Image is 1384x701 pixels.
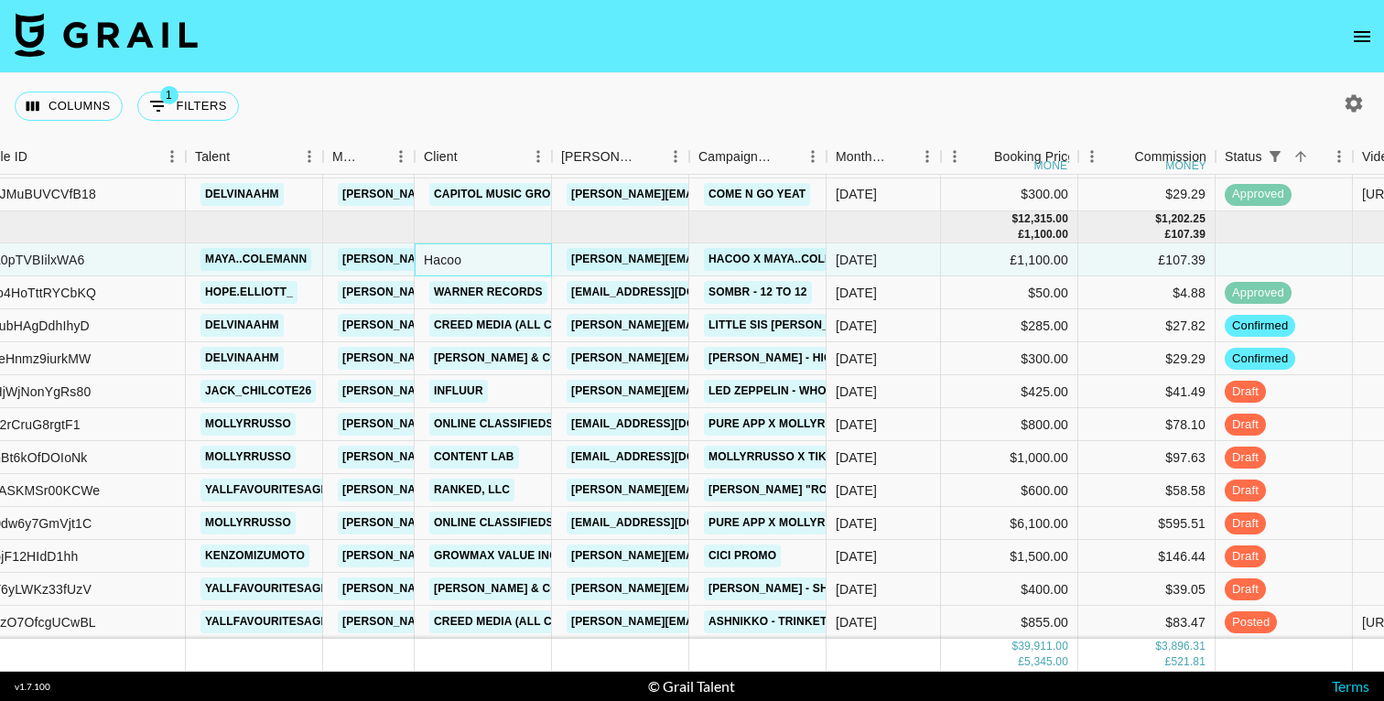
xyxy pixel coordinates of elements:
div: 1 active filter [1262,144,1288,169]
button: Select columns [15,92,123,121]
a: mollyrrusso [200,446,296,469]
div: v 1.7.100 [15,681,50,693]
button: Menu [387,143,415,170]
a: COME N GO Yeat [704,183,810,206]
button: Sort [636,144,662,169]
div: $300.00 [941,178,1078,211]
a: Content Lab [429,446,519,469]
a: [PERSON_NAME] & Co LLC [429,577,589,600]
button: Menu [158,143,186,170]
div: Sep '25 [836,350,877,368]
a: mollyrrusso [200,413,296,436]
a: [PERSON_NAME][EMAIL_ADDRESS][PERSON_NAME][DOMAIN_NAME] [567,610,959,633]
a: [PERSON_NAME] & Co LLC [429,347,589,370]
div: $6,100.00 [941,507,1078,540]
span: posted [1225,613,1277,631]
span: approved [1225,186,1292,203]
div: £ [1018,654,1024,670]
a: Little Sis [PERSON_NAME] - What's It Gonna Take [704,314,1013,337]
div: Sep '25 [836,613,877,631]
span: draft [1225,547,1266,565]
a: Online Classifieds AG [429,413,578,436]
a: Led Zeppelin - Whole Lotta Love [704,380,918,403]
a: delvinaahm [200,314,284,337]
a: Terms [1332,677,1369,695]
button: Sort [362,144,387,169]
a: [PERSON_NAME][EMAIL_ADDRESS][PERSON_NAME][DOMAIN_NAME] [338,413,730,436]
div: Talent [195,139,230,175]
button: Sort [1288,144,1314,169]
a: Ranked, LLC [429,479,514,501]
div: Client [415,139,552,175]
button: Sort [773,144,799,169]
div: Manager [332,139,362,175]
div: $41.49 [1078,375,1216,408]
div: $300.00 [941,342,1078,375]
div: 107.39 [1171,227,1206,243]
div: Sep '25 [836,415,877,434]
a: [PERSON_NAME][EMAIL_ADDRESS][PERSON_NAME][DOMAIN_NAME] [567,347,959,370]
div: $ [1155,211,1162,227]
div: $ [1011,211,1018,227]
div: Status [1225,139,1262,175]
a: [PERSON_NAME][EMAIL_ADDRESS][PERSON_NAME][DOMAIN_NAME] [338,347,730,370]
a: [PERSON_NAME][EMAIL_ADDRESS][PERSON_NAME][DOMAIN_NAME] [338,512,730,534]
div: $4.88 [1078,276,1216,309]
div: $400.00 [941,573,1078,606]
div: $27.82 [1078,309,1216,342]
div: Sep '25 [836,383,877,401]
button: Menu [524,143,552,170]
a: [PERSON_NAME][EMAIL_ADDRESS][DOMAIN_NAME] [567,183,865,206]
img: Grail Talent [15,13,198,57]
a: Creed Media (All Campaigns) [429,610,620,633]
button: Sort [888,144,914,169]
span: confirmed [1225,317,1295,334]
a: [PERSON_NAME][EMAIL_ADDRESS][PERSON_NAME][DOMAIN_NAME] [567,380,959,403]
div: $425.00 [941,375,1078,408]
div: $600.00 [941,474,1078,507]
a: [EMAIL_ADDRESS][DOMAIN_NAME] [567,446,772,469]
div: Talent [186,139,323,175]
a: Hacoo x maya..colemann [704,248,870,271]
a: [PERSON_NAME][EMAIL_ADDRESS][DOMAIN_NAME] [567,479,865,501]
button: Menu [914,143,941,170]
a: [PERSON_NAME] - Shapeshifting [704,577,908,600]
span: approved [1225,284,1292,301]
a: hope.elliott_ [200,281,297,304]
div: Campaign (Type) [698,139,773,175]
div: $285.00 [941,309,1078,342]
button: Menu [799,143,827,170]
button: Show filters [137,92,239,121]
a: [PERSON_NAME][EMAIL_ADDRESS][PERSON_NAME][DOMAIN_NAME] [338,446,730,469]
a: kenzomizumoto [200,545,309,567]
a: maya..colemann [200,248,311,271]
div: Sep '25 [836,547,877,566]
div: $78.10 [1078,408,1216,441]
div: £ [1165,654,1172,670]
a: [PERSON_NAME][EMAIL_ADDRESS][PERSON_NAME][DOMAIN_NAME] [338,479,730,501]
a: [PERSON_NAME] "Rockstar" [704,479,883,501]
span: draft [1225,514,1266,532]
button: Sort [230,144,255,169]
a: [EMAIL_ADDRESS][DOMAIN_NAME] [567,281,772,304]
a: [PERSON_NAME][EMAIL_ADDRESS][PERSON_NAME][DOMAIN_NAME] [567,577,959,600]
div: $855.00 [941,606,1078,639]
button: Menu [662,143,689,170]
a: Online Classifieds AG [429,512,578,534]
a: Pure App x mollyrrusso [704,413,870,436]
div: $1,000.00 [941,441,1078,474]
a: [PERSON_NAME][EMAIL_ADDRESS][PERSON_NAME][DOMAIN_NAME] [567,314,959,337]
span: draft [1225,448,1266,466]
div: Month Due [836,139,888,175]
div: $595.51 [1078,507,1216,540]
a: [PERSON_NAME][EMAIL_ADDRESS][PERSON_NAME][DOMAIN_NAME] [338,577,730,600]
a: sombr - 12 to 12 [704,281,812,304]
div: $97.63 [1078,441,1216,474]
div: £ [1165,227,1172,243]
span: 1 [160,86,178,104]
div: £ [1018,227,1024,243]
div: Booker [552,139,689,175]
a: [PERSON_NAME][EMAIL_ADDRESS][DOMAIN_NAME] [567,545,865,567]
a: delvinaahm [200,183,284,206]
a: yallfavouritesagittarius [200,479,376,501]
